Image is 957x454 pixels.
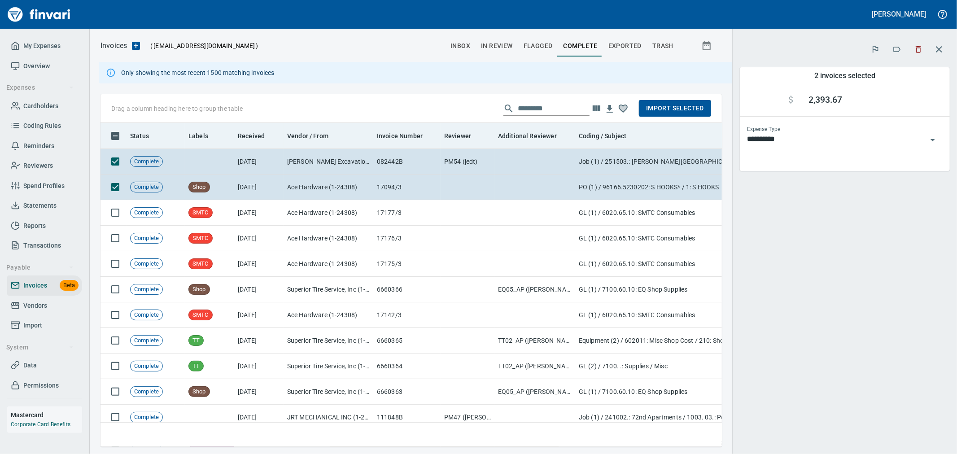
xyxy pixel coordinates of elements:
[575,226,755,251] td: GL (1) / 6020.65.10: SMTC Consumables
[284,149,373,175] td: [PERSON_NAME] Excavation and Utilities (1-39377)
[131,336,162,345] span: Complete
[23,360,37,371] span: Data
[189,362,203,371] span: TT
[234,354,284,379] td: [DATE]
[188,131,208,141] span: Labels
[23,40,61,52] span: My Expenses
[7,156,82,176] a: Reviewers
[131,183,162,192] span: Complete
[524,40,553,52] span: Flagged
[575,405,755,430] td: Job (1) / 241002.: 72nd Apartments / 1003. 03.: Portable Toilets / 5: Other
[284,328,373,354] td: Superior Tire Service, Inc (1-10991)
[7,116,82,136] a: Coding Rules
[373,277,441,302] td: 6660366
[5,4,73,25] img: Finvari
[111,104,243,113] p: Drag a column heading here to group the table
[131,311,162,319] span: Complete
[7,375,82,396] a: Permissions
[189,183,210,192] span: Shop
[130,131,161,141] span: Status
[608,40,642,52] span: Exported
[7,176,82,196] a: Spend Profiles
[575,149,755,175] td: Job (1) / 251503.: [PERSON_NAME][GEOGRAPHIC_DATA][PERSON_NAME] Industrial / 14. 010.: Re Work / 4...
[575,277,755,302] td: GL (1) / 7100.60.10: EQ Shop Supplies
[575,379,755,405] td: GL (1) / 7100.60.10: EQ Shop Supplies
[284,405,373,430] td: JRT MECHANICAL INC (1-21450)
[377,131,423,141] span: Invoice Number
[153,41,256,50] span: [EMAIL_ADDRESS][DOMAIN_NAME]
[373,302,441,328] td: 17142/3
[23,100,58,112] span: Cardholders
[234,149,284,175] td: [DATE]
[234,302,284,328] td: [DATE]
[284,302,373,328] td: Ace Hardware (1-24308)
[234,175,284,200] td: [DATE]
[579,131,626,141] span: Coding / Subject
[23,180,65,192] span: Spend Profiles
[60,280,79,291] span: Beta
[101,40,127,51] nav: breadcrumb
[23,140,54,152] span: Reminders
[652,40,673,52] span: trash
[7,56,82,76] a: Overview
[7,355,82,375] a: Data
[7,136,82,156] a: Reminders
[373,149,441,175] td: 082442B
[23,300,47,311] span: Vendors
[284,277,373,302] td: Superior Tire Service, Inc (1-10991)
[23,320,42,331] span: Import
[7,96,82,116] a: Cardholders
[23,280,47,291] span: Invoices
[131,362,162,371] span: Complete
[646,103,704,114] span: Import Selected
[101,40,127,51] p: Invoices
[579,131,638,141] span: Coding / Subject
[189,285,210,294] span: Shop
[693,38,722,54] button: Show invoices within a particular date range
[926,134,939,146] button: Open
[575,175,755,200] td: PO (1) / 96166.5230202: S HOOKS* / 1: S HOOKS
[494,379,575,405] td: EQ05_AP ([PERSON_NAME], [PERSON_NAME], [PERSON_NAME])
[3,79,78,96] button: Expenses
[575,251,755,277] td: GL (1) / 6020.65.10: SMTC Consumables
[373,226,441,251] td: 17176/3
[23,200,57,211] span: Statements
[7,275,82,296] a: InvoicesBeta
[127,40,145,51] button: Upload an Invoice
[23,61,50,72] span: Overview
[131,234,162,243] span: Complete
[7,236,82,256] a: Transactions
[130,131,149,141] span: Status
[441,405,494,430] td: PM47 ([PERSON_NAME], raleight, staceyp)
[494,277,575,302] td: EQ05_AP ([PERSON_NAME], [PERSON_NAME], [PERSON_NAME])
[189,311,212,319] span: SMTC
[373,405,441,430] td: 111848B
[234,328,284,354] td: [DATE]
[23,240,61,251] span: Transactions
[188,131,220,141] span: Labels
[11,410,82,420] h6: Mastercard
[373,200,441,226] td: 17177/3
[865,39,885,59] button: Flag (2)
[234,405,284,430] td: [DATE]
[564,40,598,52] span: Complete
[814,71,875,80] h5: 2 invoices selected
[575,302,755,328] td: GL (1) / 6020.65.10: SMTC Consumables
[23,120,61,131] span: Coding Rules
[234,277,284,302] td: [DATE]
[639,100,711,117] button: Import Selected
[284,226,373,251] td: Ace Hardware (1-24308)
[189,209,212,217] span: SMTC
[590,102,603,115] button: Choose columns to display
[284,251,373,277] td: Ace Hardware (1-24308)
[870,7,928,21] button: [PERSON_NAME]
[7,196,82,216] a: Statements
[234,226,284,251] td: [DATE]
[3,259,78,276] button: Payable
[131,285,162,294] span: Complete
[131,260,162,268] span: Complete
[450,40,470,52] span: inbox
[7,296,82,316] a: Vendors
[909,39,928,59] button: Discard (2)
